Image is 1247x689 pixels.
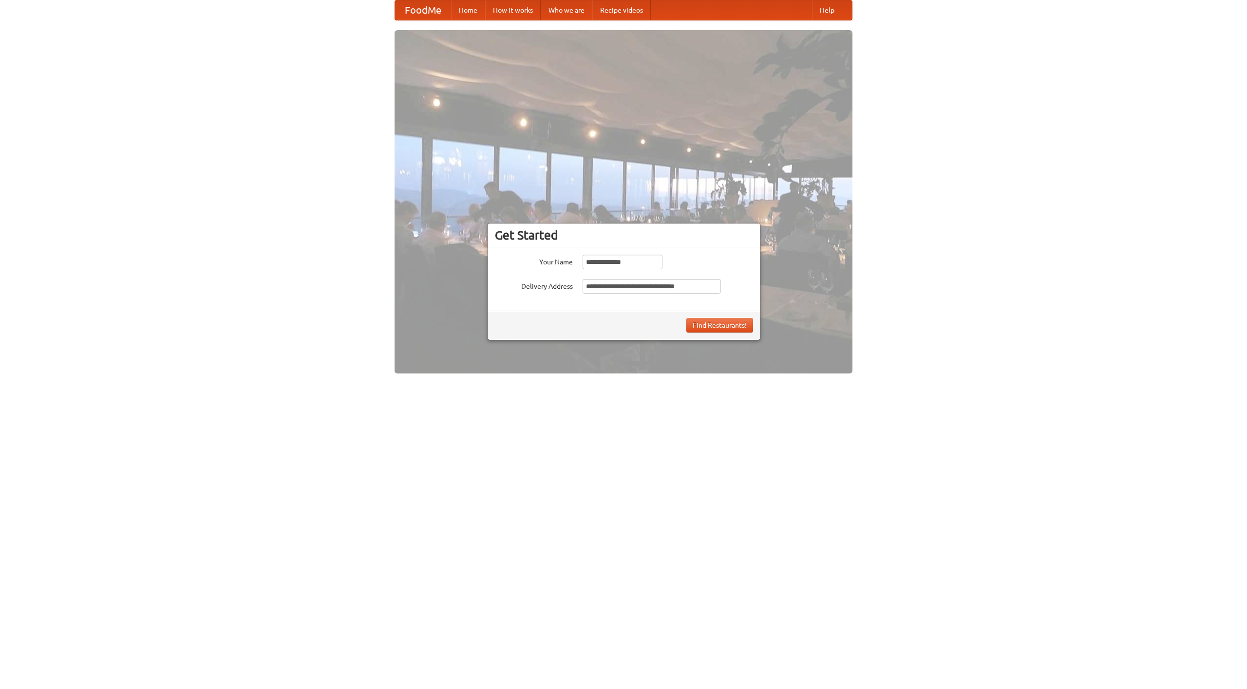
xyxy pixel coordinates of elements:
label: Delivery Address [495,279,573,291]
a: Who we are [541,0,592,20]
button: Find Restaurants! [686,318,753,333]
a: Help [812,0,842,20]
a: Home [451,0,485,20]
h3: Get Started [495,228,753,242]
a: How it works [485,0,541,20]
a: Recipe videos [592,0,651,20]
a: FoodMe [395,0,451,20]
label: Your Name [495,255,573,267]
